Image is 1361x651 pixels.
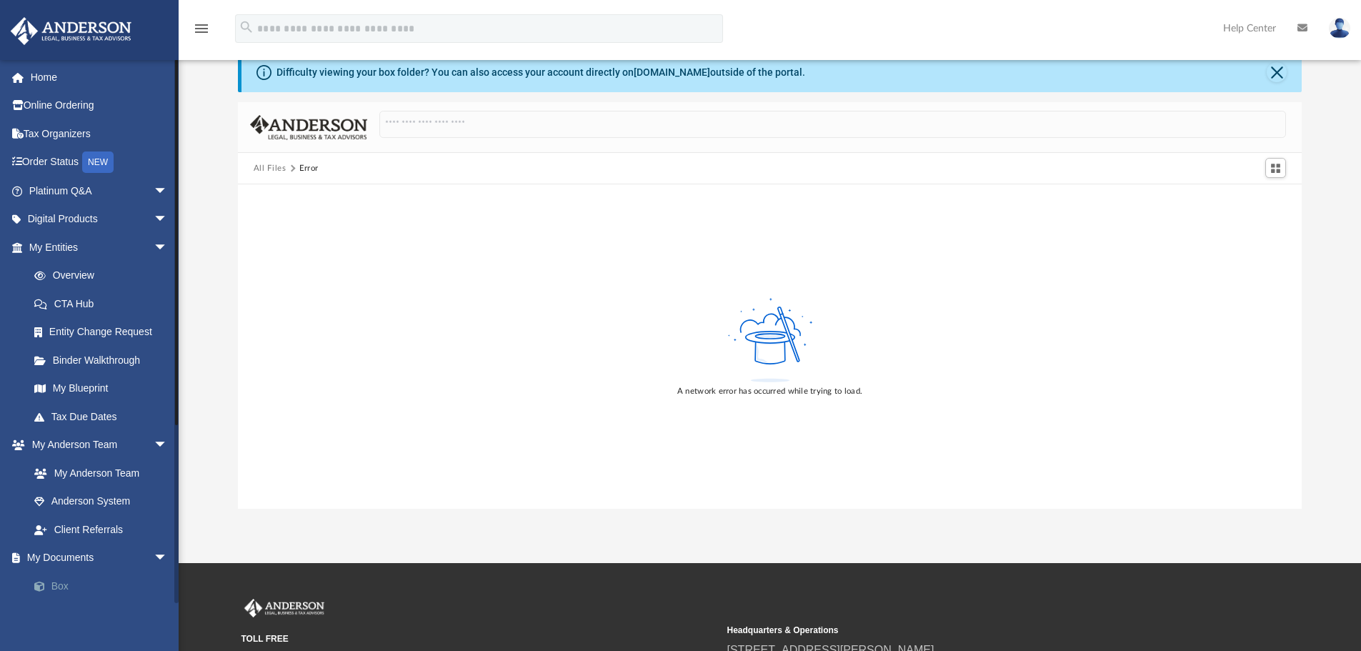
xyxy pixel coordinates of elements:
[241,599,327,617] img: Anderson Advisors Platinum Portal
[20,515,182,544] a: Client Referrals
[20,346,189,374] a: Binder Walkthrough
[193,27,210,37] a: menu
[10,119,189,148] a: Tax Organizers
[254,162,286,175] button: All Files
[20,459,175,487] a: My Anderson Team
[677,385,862,398] div: A network error has occurred while trying to load.
[20,289,189,318] a: CTA Hub
[727,624,1203,637] small: Headquarters & Operations
[20,402,189,431] a: Tax Due Dates
[10,63,189,91] a: Home
[20,572,189,600] a: Box
[1329,18,1350,39] img: User Pic
[6,17,136,45] img: Anderson Advisors Platinum Portal
[634,66,710,78] a: [DOMAIN_NAME]
[10,177,189,205] a: Platinum Q&Aarrow_drop_down
[379,111,1286,138] input: Search files and folders
[239,19,254,35] i: search
[82,151,114,173] div: NEW
[10,233,189,262] a: My Entitiesarrow_drop_down
[20,374,182,403] a: My Blueprint
[154,431,182,460] span: arrow_drop_down
[10,431,182,459] a: My Anderson Teamarrow_drop_down
[299,162,318,175] div: Error
[154,205,182,234] span: arrow_drop_down
[154,177,182,206] span: arrow_drop_down
[154,544,182,573] span: arrow_drop_down
[1265,158,1287,178] button: Switch to Grid View
[20,318,189,347] a: Entity Change Request
[10,205,189,234] a: Digital Productsarrow_drop_down
[1267,62,1287,82] button: Close
[20,262,189,290] a: Overview
[10,544,189,572] a: My Documentsarrow_drop_down
[241,632,717,645] small: TOLL FREE
[20,487,182,516] a: Anderson System
[154,233,182,262] span: arrow_drop_down
[276,65,805,80] div: Difficulty viewing your box folder? You can also access your account directly on outside of the p...
[10,148,189,177] a: Order StatusNEW
[10,91,189,120] a: Online Ordering
[20,600,189,629] a: Meeting Minutes
[193,20,210,37] i: menu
